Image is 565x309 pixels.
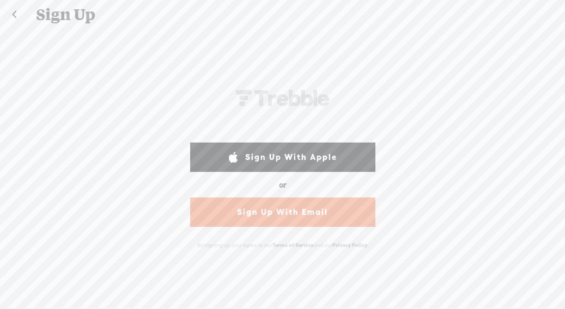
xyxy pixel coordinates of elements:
[272,242,313,248] a: Terms of Service
[190,197,375,227] a: Sign Up With Email
[190,143,375,172] a: Sign Up With Apple
[279,176,287,194] div: or
[28,1,538,29] div: Sign Up
[187,236,378,254] div: By signing up, you agree to our and our .
[332,242,367,248] a: Privacy Policy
